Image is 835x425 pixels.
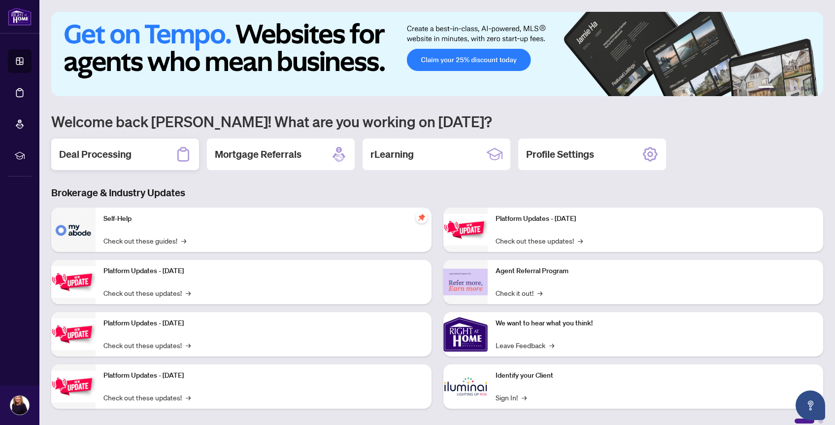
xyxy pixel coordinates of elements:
img: Agent Referral Program [443,269,488,296]
h2: Deal Processing [59,147,132,161]
h3: Brokerage & Industry Updates [51,186,823,200]
span: → [549,340,554,351]
button: 5 [802,86,805,90]
img: Profile Icon [10,396,29,415]
span: pushpin [416,212,428,223]
span: → [186,287,191,298]
p: Platform Updates - [DATE] [103,266,424,277]
button: 3 [786,86,790,90]
img: Platform Updates - September 16, 2025 [51,266,96,297]
p: Agent Referral Program [496,266,816,277]
span: → [522,392,527,403]
span: → [537,287,542,298]
img: Slide 0 [51,12,823,96]
a: Check out these guides!→ [103,235,186,246]
button: 6 [809,86,813,90]
img: Self-Help [51,208,96,252]
p: Identify your Client [496,370,816,381]
a: Check out these updates!→ [103,392,191,403]
p: Platform Updates - [DATE] [496,213,816,224]
p: Platform Updates - [DATE] [103,318,424,329]
h2: rLearning [370,147,414,161]
a: Check out these updates!→ [103,340,191,351]
img: Identify your Client [443,364,488,409]
h2: Mortgage Referrals [215,147,301,161]
a: Check out these updates!→ [103,287,191,298]
a: Check it out!→ [496,287,542,298]
h2: Profile Settings [526,147,594,161]
span: → [186,340,191,351]
a: Leave Feedback→ [496,340,554,351]
img: We want to hear what you think! [443,312,488,356]
button: Open asap [796,390,825,420]
button: 4 [794,86,798,90]
p: Self-Help [103,213,424,224]
img: Platform Updates - June 23, 2025 [443,214,488,245]
p: Platform Updates - [DATE] [103,370,424,381]
img: Platform Updates - July 8, 2025 [51,371,96,402]
a: Check out these updates!→ [496,235,583,246]
img: logo [8,7,32,26]
a: Sign In!→ [496,392,527,403]
p: We want to hear what you think! [496,318,816,329]
span: → [186,392,191,403]
span: → [578,235,583,246]
button: 2 [778,86,782,90]
img: Platform Updates - July 21, 2025 [51,319,96,350]
button: 1 [758,86,774,90]
h1: Welcome back [PERSON_NAME]! What are you working on [DATE]? [51,112,823,131]
span: → [181,235,186,246]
